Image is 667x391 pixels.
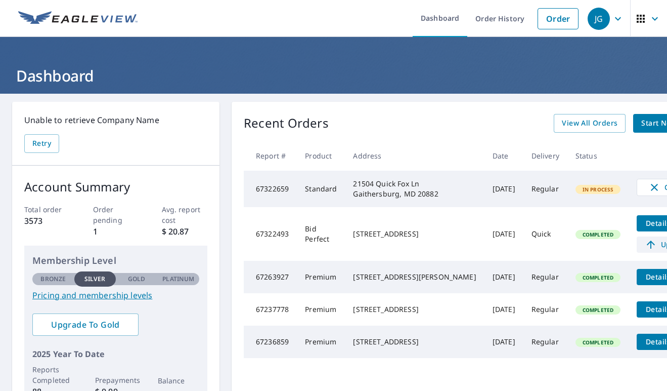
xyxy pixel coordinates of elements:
p: Platinum [162,275,194,284]
th: Product [297,141,345,171]
div: [STREET_ADDRESS][PERSON_NAME] [353,272,476,282]
p: Avg. report cost [162,204,208,225]
td: Regular [523,326,567,358]
div: JG [588,8,610,30]
td: Bid Perfect [297,207,345,261]
td: 67236859 [244,326,297,358]
span: In Process [576,186,620,193]
td: 67322493 [244,207,297,261]
p: Balance [158,375,200,386]
p: Membership Level [32,254,199,267]
p: Bronze [40,275,66,284]
a: View All Orders [554,114,626,133]
p: Total order [24,204,70,215]
a: Upgrade To Gold [32,314,139,336]
span: View All Orders [562,117,617,130]
td: [DATE] [484,293,523,326]
td: Regular [523,171,567,207]
td: [DATE] [484,261,523,293]
td: Standard [297,171,345,207]
td: [DATE] [484,207,523,261]
th: Report # [244,141,297,171]
h1: Dashboard [12,65,655,86]
td: Premium [297,293,345,326]
p: Unable to retrieve Company Name [24,114,207,126]
img: EV Logo [18,11,138,26]
p: $ 20.87 [162,225,208,238]
div: [STREET_ADDRESS] [353,229,476,239]
a: Pricing and membership levels [32,289,199,301]
p: Gold [128,275,145,284]
th: Date [484,141,523,171]
p: 1 [93,225,139,238]
td: Regular [523,261,567,293]
span: Completed [576,306,619,314]
td: [DATE] [484,326,523,358]
td: 67263927 [244,261,297,293]
td: Regular [523,293,567,326]
p: Account Summary [24,178,207,196]
span: Completed [576,231,619,238]
td: 67322659 [244,171,297,207]
p: Silver [84,275,106,284]
td: Premium [297,326,345,358]
div: [STREET_ADDRESS] [353,337,476,347]
th: Delivery [523,141,567,171]
span: Retry [32,137,51,150]
td: Quick [523,207,567,261]
td: 67237778 [244,293,297,326]
p: 2025 Year To Date [32,348,199,360]
td: [DATE] [484,171,523,207]
p: 3573 [24,215,70,227]
p: Recent Orders [244,114,329,133]
p: Order pending [93,204,139,225]
a: Order [538,8,579,29]
th: Address [345,141,484,171]
span: Upgrade To Gold [40,319,130,330]
div: [STREET_ADDRESS] [353,304,476,315]
p: Reports Completed [32,364,74,385]
span: Completed [576,339,619,346]
button: Retry [24,134,59,153]
div: 21504 Quick Fox Ln Gaithersburg, MD 20882 [353,179,476,199]
p: Prepayments [95,375,137,385]
span: Completed [576,274,619,281]
th: Status [567,141,629,171]
td: Premium [297,261,345,293]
